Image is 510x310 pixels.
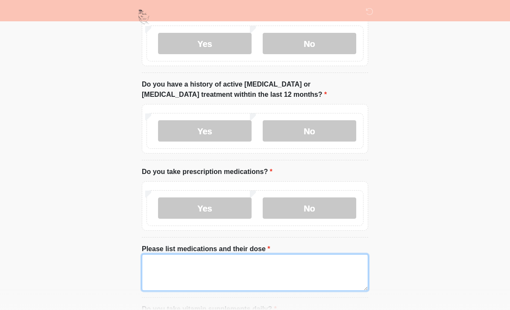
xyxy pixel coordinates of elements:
[142,79,368,100] label: Do you have a history of active [MEDICAL_DATA] or [MEDICAL_DATA] treatment withtin the last 12 mo...
[142,244,270,254] label: Please list medications and their dose
[263,33,356,54] label: No
[158,33,252,54] label: Yes
[158,197,252,219] label: Yes
[142,167,273,177] label: Do you take prescription medications?
[263,197,356,219] label: No
[158,120,252,142] label: Yes
[263,120,356,142] label: No
[133,6,154,27] img: Touch by Rose Beauty Bar, LLC Logo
